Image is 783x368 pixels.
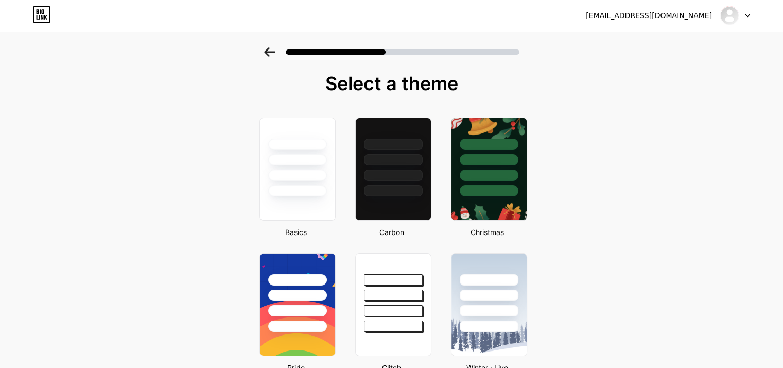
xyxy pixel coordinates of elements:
[256,227,336,238] div: Basics
[255,73,528,94] div: Select a theme
[586,10,712,21] div: [EMAIL_ADDRESS][DOMAIN_NAME]
[352,227,431,238] div: Carbon
[720,6,739,25] img: H M
[448,227,527,238] div: Christmas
